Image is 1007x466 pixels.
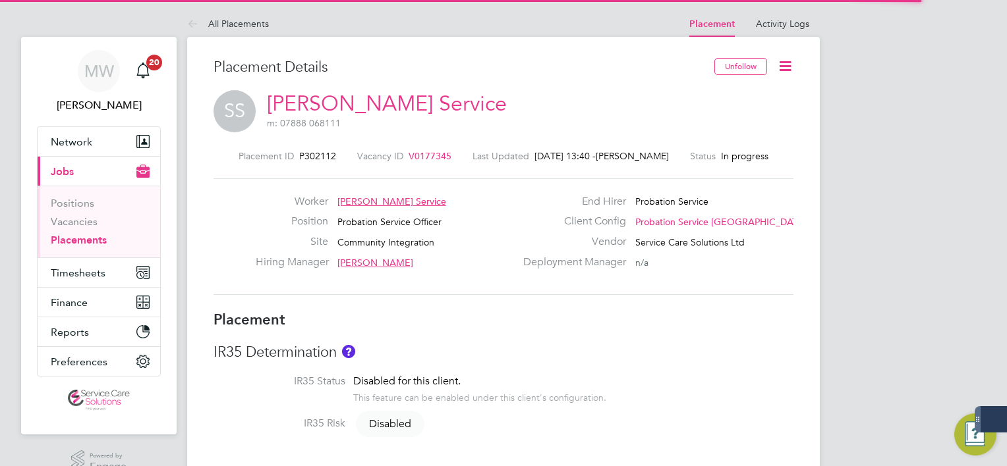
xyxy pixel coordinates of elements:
[256,255,328,269] label: Hiring Manager
[130,50,156,92] a: 20
[534,150,596,162] span: [DATE] 13:40 -
[721,150,768,162] span: In progress
[337,257,413,269] span: [PERSON_NAME]
[596,150,669,162] span: [PERSON_NAME]
[37,97,161,113] span: Mark White
[357,150,403,162] label: Vacancy ID
[635,257,648,269] span: n/a
[38,288,160,317] button: Finance
[337,216,442,228] span: Probation Service Officer
[38,186,160,257] div: Jobs
[256,235,328,249] label: Site
[635,236,745,248] span: Service Care Solutions Ltd
[51,326,89,338] span: Reports
[515,195,626,209] label: End Hirer
[337,195,446,207] span: [PERSON_NAME] Service
[51,136,92,148] span: Network
[51,267,105,279] span: Timesheets
[187,18,269,30] a: All Placements
[51,197,94,209] a: Positions
[515,255,626,269] label: Deployment Manager
[409,150,451,162] span: V0177345
[90,450,127,461] span: Powered by
[689,18,735,30] a: Placement
[84,63,114,80] span: MW
[342,345,355,358] button: About IR35
[37,390,161,411] a: Go to home page
[51,296,88,309] span: Finance
[635,216,806,228] span: Probation Service [GEOGRAPHIC_DATA]
[954,413,996,455] button: Engage Resource Center
[690,150,716,162] label: Status
[714,58,767,75] button: Unfollow
[256,215,328,228] label: Position
[68,390,130,411] img: servicecare-logo-retina.png
[21,37,177,434] nav: Main navigation
[473,150,529,162] label: Last Updated
[214,343,793,362] h3: IR35 Determination
[214,375,345,388] label: IR35 Status
[214,311,285,328] b: Placement
[337,236,434,248] span: Community Integration
[356,411,424,437] span: Disabled
[38,317,160,346] button: Reports
[267,91,507,116] a: [PERSON_NAME] Service
[515,235,626,249] label: Vendor
[214,90,256,132] span: SS
[515,215,626,228] label: Client Config
[635,195,708,207] span: Probation Service
[37,50,161,113] a: MW[PERSON_NAME]
[38,347,160,376] button: Preferences
[38,127,160,156] button: Network
[214,58,705,77] h3: Placement Details
[299,150,336,162] span: P302112
[353,388,606,403] div: This feature can be enabled under this client's configuration.
[353,375,461,388] span: Disabled for this client.
[756,18,809,30] a: Activity Logs
[239,150,294,162] label: Placement ID
[51,215,98,228] a: Vacancies
[51,355,107,368] span: Preferences
[51,234,107,246] a: Placements
[267,117,341,129] span: m: 07888 068111
[38,258,160,287] button: Timesheets
[146,55,162,70] span: 20
[256,195,328,209] label: Worker
[51,165,74,178] span: Jobs
[38,157,160,186] button: Jobs
[214,417,345,430] label: IR35 Risk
